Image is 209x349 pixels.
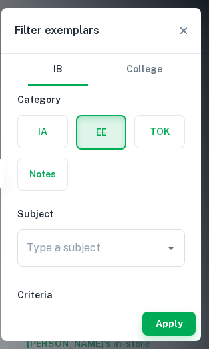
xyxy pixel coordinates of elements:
[162,239,180,257] button: Open
[142,312,196,336] button: Apply
[28,54,174,86] div: Filter type choice
[28,54,88,86] button: IB
[77,116,125,148] button: EE
[135,116,184,148] button: TOK
[15,23,99,39] h6: Filter exemplars
[114,54,174,86] button: College
[17,92,185,107] h6: Category
[18,158,67,190] button: Notes
[17,207,185,221] h6: Subject
[17,288,185,302] h6: Criteria
[18,116,67,148] button: IA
